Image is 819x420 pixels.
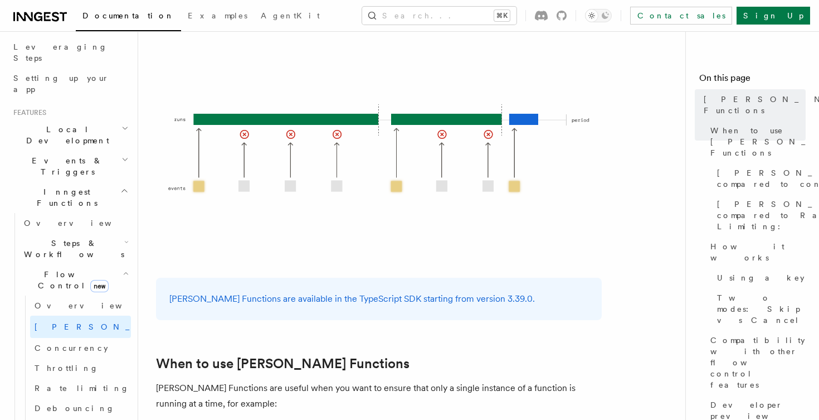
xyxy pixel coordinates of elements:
span: Documentation [82,11,174,20]
a: How it works [706,236,806,268]
span: Throttling [35,364,99,373]
span: Examples [188,11,247,20]
a: Using a key [713,268,806,288]
span: [PERSON_NAME] [35,322,198,331]
button: Steps & Workflows [19,233,131,264]
a: Examples [181,3,254,30]
span: Leveraging Steps [13,42,108,62]
a: Leveraging Steps [9,37,131,68]
span: Local Development [9,124,121,146]
a: Two modes: Skip vs Cancel [713,288,806,330]
a: Overview [30,296,131,316]
button: Inngest Functions [9,182,131,213]
span: Flow Control [19,269,123,291]
span: Setting up your app [13,74,109,94]
a: Concurrency [30,338,131,358]
a: Debouncing [30,398,131,418]
span: Steps & Workflows [19,238,124,260]
a: Overview [19,213,131,233]
a: [PERSON_NAME] compared to concurrency: [713,163,806,194]
p: [PERSON_NAME] Functions are available in the TypeScript SDK starting from version 3.39.0. [169,291,588,307]
a: Throttling [30,358,131,378]
button: Toggle dark mode [585,9,612,22]
span: Events & Triggers [9,155,121,177]
a: [PERSON_NAME] Functions [699,89,806,120]
a: Documentation [76,3,181,31]
img: Singleton Functions only process one run at a time. [156,41,602,264]
button: Search...⌘K [362,7,516,25]
a: [PERSON_NAME] compared to Rate Limiting: [713,194,806,236]
span: Using a key [717,272,805,283]
span: Rate limiting [35,384,129,393]
a: AgentKit [254,3,326,30]
span: Inngest Functions [9,186,120,209]
button: Events & Triggers [9,151,131,182]
a: Compatibility with other flow control features [706,330,806,395]
a: When to use [PERSON_NAME] Functions [706,120,806,163]
a: Setting up your app [9,68,131,99]
span: new [90,280,109,292]
span: Overview [24,219,139,228]
span: Features [9,108,46,117]
a: [PERSON_NAME] [30,316,131,338]
span: Overview [35,301,149,310]
button: Flow Controlnew [19,264,131,296]
a: When to use [PERSON_NAME] Functions [156,356,409,371]
span: Debouncing [35,404,115,413]
span: Two modes: Skip vs Cancel [717,292,806,326]
span: Concurrency [35,344,108,353]
span: AgentKit [261,11,320,20]
a: Rate limiting [30,378,131,398]
button: Local Development [9,119,131,151]
p: [PERSON_NAME] Functions are useful when you want to ensure that only a single instance of a funct... [156,380,602,412]
span: How it works [710,241,806,263]
span: Compatibility with other flow control features [710,335,806,390]
kbd: ⌘K [494,10,510,21]
a: Sign Up [737,7,810,25]
a: Contact sales [630,7,732,25]
h4: On this page [699,71,806,89]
